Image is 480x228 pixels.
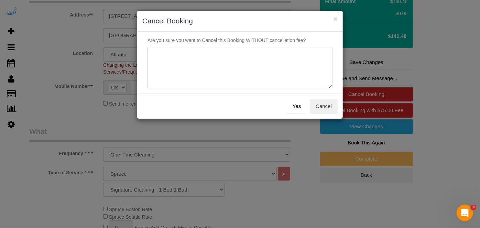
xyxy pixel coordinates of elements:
[334,15,338,22] button: ×
[457,205,473,221] iframe: Intercom live chat
[310,99,338,113] button: Cancel
[142,37,338,44] p: Are you sure you want to Cancel this Booking WITHOUT cancellation fee?
[287,99,307,113] button: Yes
[142,16,338,26] h3: Cancel Booking
[137,11,343,119] sui-modal: Cancel Booking
[471,205,476,210] span: 3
